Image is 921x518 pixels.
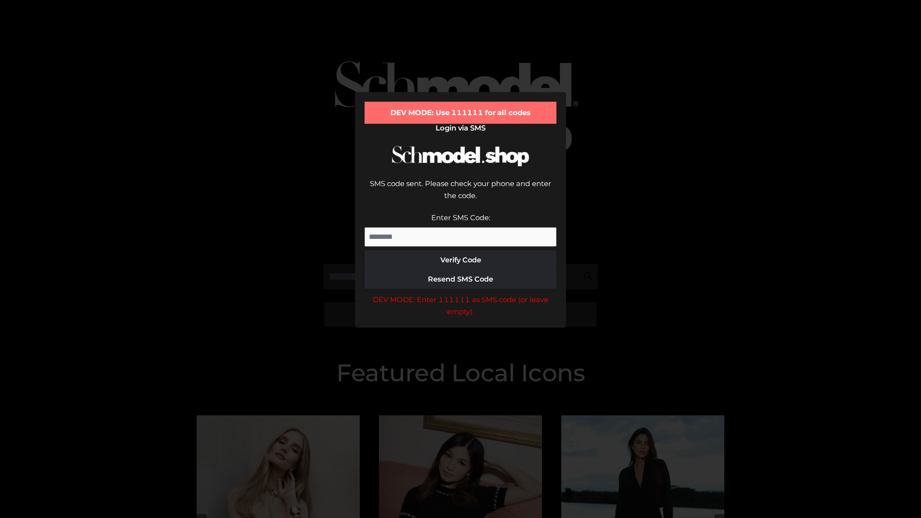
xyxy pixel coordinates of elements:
[365,294,556,318] div: DEV MODE: Enter 111111 as SMS code (or leave empty).
[365,102,556,124] div: DEV MODE: Use 111111 for all codes
[431,213,490,222] label: Enter SMS Code:
[365,270,556,289] button: Resend SMS Code
[365,124,556,132] h2: Login via SMS
[365,250,556,270] button: Verify Code
[365,177,556,212] div: SMS code sent. Please check your phone and enter the code.
[389,137,532,175] img: Schmodel Logo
